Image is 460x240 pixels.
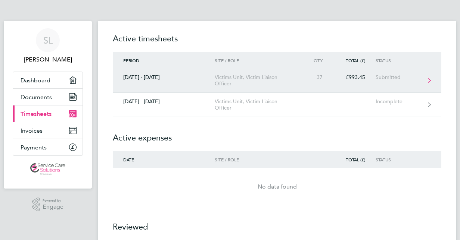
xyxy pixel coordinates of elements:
div: Total (£) [333,58,376,63]
span: Timesheets [21,110,52,117]
span: SL [43,35,53,45]
div: Status [376,157,422,162]
div: Incomplete [376,98,422,105]
div: Date [113,157,215,162]
span: Invoices [21,127,43,134]
a: Documents [13,89,83,105]
span: Powered by [43,198,63,204]
div: Site / Role [215,157,300,162]
span: Dashboard [21,77,50,84]
div: £993.45 [333,74,376,80]
div: Total (£) [333,157,376,162]
a: Go to home page [13,163,83,175]
div: [DATE] - [DATE] [113,98,215,105]
span: Documents [21,94,52,101]
span: Period [123,57,139,63]
div: Site / Role [215,58,300,63]
span: Engage [43,204,63,210]
a: [DATE] - [DATE]Victims Unit, Victim Liaison OfficerIncomplete [113,93,441,117]
div: 37 [300,74,333,80]
div: [DATE] - [DATE] [113,74,215,80]
a: Powered byEngage [32,198,64,212]
h2: Active timesheets [113,33,441,52]
span: Samantha Langridge [13,55,83,64]
a: [DATE] - [DATE]Victims Unit, Victim Liaison Officer37£993.45Submitted [113,69,441,93]
a: Dashboard [13,72,83,88]
h2: Active expenses [113,117,441,151]
div: No data found [113,182,441,191]
div: Victims Unit, Victim Liaison Officer [215,98,300,111]
a: SL[PERSON_NAME] [13,28,83,64]
div: Submitted [376,74,422,80]
div: Status [376,58,422,63]
div: Victims Unit, Victim Liaison Officer [215,74,300,87]
a: Timesheets [13,105,83,122]
nav: Main navigation [4,21,92,189]
a: Invoices [13,122,83,139]
span: Payments [21,144,47,151]
a: Payments [13,139,83,155]
img: servicecare-logo-retina.png [30,163,65,175]
div: Qty [300,58,333,63]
